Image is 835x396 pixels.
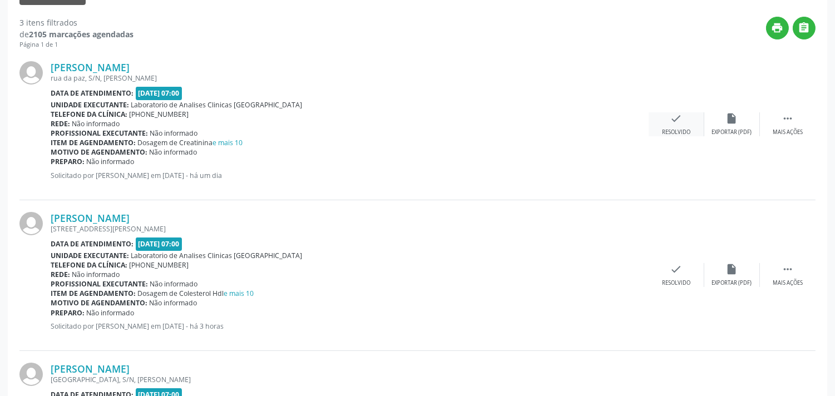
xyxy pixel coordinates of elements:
[782,263,794,275] i: 
[51,73,649,83] div: rua da paz, S/N, [PERSON_NAME]
[772,22,784,34] i: print
[51,119,70,128] b: Rede:
[773,128,803,136] div: Mais ações
[51,88,134,98] b: Data de atendimento:
[131,100,303,110] span: Laboratorio de Analises Clinicas [GEOGRAPHIC_DATA]
[726,263,738,275] i: insert_drive_file
[51,375,649,384] div: [GEOGRAPHIC_DATA], S/N, [PERSON_NAME]
[138,289,254,298] span: Dosagem de Colesterol Hdl
[130,110,189,119] span: [PHONE_NUMBER]
[51,260,127,270] b: Telefone da clínica:
[19,212,43,235] img: img
[798,22,811,34] i: 
[51,212,130,224] a: [PERSON_NAME]
[662,279,690,287] div: Resolvido
[51,289,136,298] b: Item de agendamento:
[51,270,70,279] b: Rede:
[138,138,243,147] span: Dosagem de Creatinina
[51,363,130,375] a: [PERSON_NAME]
[726,112,738,125] i: insert_drive_file
[51,138,136,147] b: Item de agendamento:
[51,157,85,166] b: Preparo:
[51,61,130,73] a: [PERSON_NAME]
[670,263,683,275] i: check
[150,298,197,308] span: Não informado
[87,157,135,166] span: Não informado
[773,279,803,287] div: Mais ações
[213,138,243,147] a: e mais 10
[136,237,182,250] span: [DATE] 07:00
[150,147,197,157] span: Não informado
[19,40,134,49] div: Página 1 de 1
[712,128,752,136] div: Exportar (PDF)
[19,28,134,40] div: de
[51,251,129,260] b: Unidade executante:
[131,251,303,260] span: Laboratorio de Analises Clinicas [GEOGRAPHIC_DATA]
[224,289,254,298] a: e mais 10
[51,100,129,110] b: Unidade executante:
[782,112,794,125] i: 
[51,321,649,331] p: Solicitado por [PERSON_NAME] em [DATE] - há 3 horas
[51,298,147,308] b: Motivo de agendamento:
[662,128,690,136] div: Resolvido
[150,279,198,289] span: Não informado
[150,128,198,138] span: Não informado
[51,224,649,234] div: [STREET_ADDRESS][PERSON_NAME]
[19,363,43,386] img: img
[19,17,134,28] div: 3 itens filtrados
[19,61,43,85] img: img
[51,279,148,289] b: Profissional executante:
[766,17,789,39] button: print
[793,17,816,39] button: 
[51,147,147,157] b: Motivo de agendamento:
[51,128,148,138] b: Profissional executante:
[51,308,85,318] b: Preparo:
[72,119,120,128] span: Não informado
[51,110,127,119] b: Telefone da clínica:
[712,279,752,287] div: Exportar (PDF)
[51,239,134,249] b: Data de atendimento:
[670,112,683,125] i: check
[136,87,182,100] span: [DATE] 07:00
[130,260,189,270] span: [PHONE_NUMBER]
[51,171,649,180] p: Solicitado por [PERSON_NAME] em [DATE] - há um dia
[29,29,134,39] strong: 2105 marcações agendadas
[87,308,135,318] span: Não informado
[72,270,120,279] span: Não informado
